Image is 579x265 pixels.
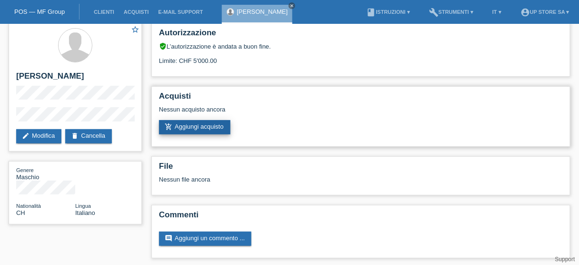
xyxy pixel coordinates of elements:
span: Italiano [75,209,95,216]
a: account_circleUp Store SA ▾ [516,9,574,15]
div: Maschio [16,166,75,181]
a: close [289,2,295,9]
div: Limite: CHF 5'000.00 [159,50,563,64]
h2: [PERSON_NAME] [16,71,134,86]
a: E-mail Support [154,9,208,15]
a: Acquisti [119,9,154,15]
span: Svizzera [16,209,25,216]
i: verified_user [159,42,167,50]
i: build [429,8,439,17]
h2: Autorizzazione [159,28,563,42]
i: account_circle [520,8,530,17]
i: add_shopping_cart [165,123,172,131]
h2: Acquisti [159,92,563,106]
a: buildStrumenti ▾ [424,9,478,15]
i: close [289,3,294,8]
span: Genere [16,167,34,173]
a: POS — MF Group [14,8,65,15]
a: IT ▾ [488,9,506,15]
span: Nationalità [16,203,41,209]
h2: Commenti [159,210,563,224]
i: star_border [131,25,140,34]
i: book [367,8,376,17]
i: comment [165,234,172,242]
div: L’autorizzazione è andata a buon fine. [159,42,563,50]
a: editModifica [16,129,61,143]
a: Support [555,256,575,263]
h2: File [159,162,563,176]
span: Lingua [75,203,91,209]
a: deleteCancella [65,129,112,143]
a: bookIstruzioni ▾ [362,9,415,15]
a: commentAggiungi un commento ... [159,232,251,246]
a: star_border [131,25,140,35]
a: [PERSON_NAME] [237,8,288,15]
i: edit [22,132,30,140]
a: Clienti [89,9,119,15]
div: Nessun file ancora [159,176,450,183]
div: Nessun acquisto ancora [159,106,563,120]
a: add_shopping_cartAggiungi acquisto [159,120,230,134]
i: delete [71,132,79,140]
